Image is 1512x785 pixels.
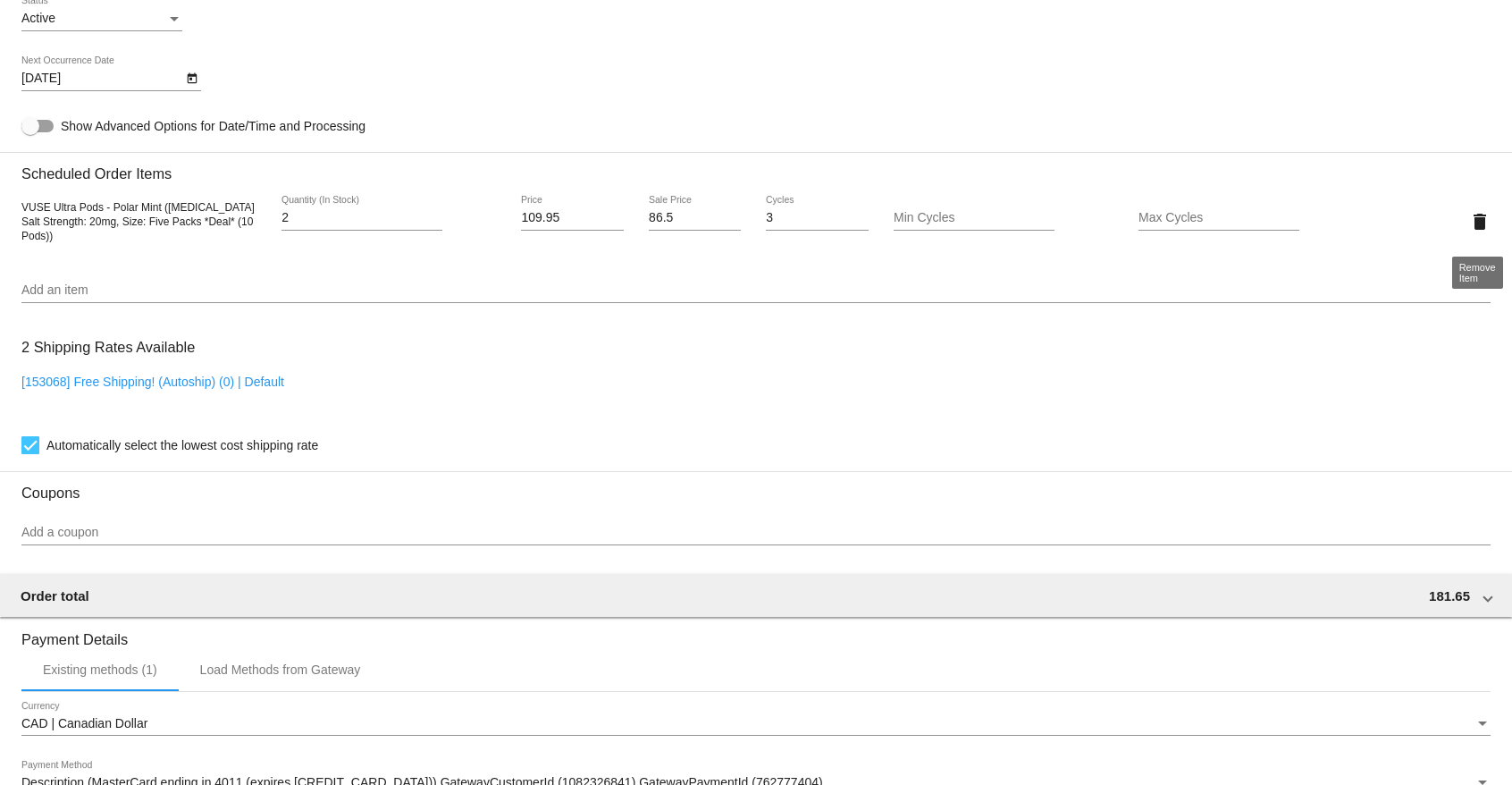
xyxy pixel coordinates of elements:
h3: 2 Shipping Rates Available [21,328,195,367]
input: Min Cycles [894,211,1054,225]
span: Automatically select the lowest cost shipping rate [46,435,318,456]
button: Open calendar [182,68,201,87]
h3: Coupons [21,471,1491,502]
a: [153068] Free Shipping! (Autoship) (0) | Default [21,375,284,389]
mat-select: Currency [21,717,1491,731]
h3: Payment Details [21,618,1491,648]
span: Show Advanced Options for Date/Time and Processing [61,117,365,135]
input: Add a coupon [21,526,1491,540]
input: Cycles [766,211,868,225]
mat-icon: delete [1469,211,1491,232]
input: Price [521,211,623,225]
span: Order total [21,588,89,604]
input: Next Occurrence Date [21,72,182,86]
div: Load Methods from Gateway [200,663,361,677]
span: CAD | Canadian Dollar [21,716,147,730]
span: VUSE Ultra Pods - Polar Mint ([MEDICAL_DATA] Salt Strength: 20mg, Size: Five Packs *Deal* (10 Pods)) [21,201,255,242]
span: 181.65 [1429,588,1470,604]
h3: Scheduled Order Items [21,152,1491,182]
input: Max Cycles [1138,211,1299,225]
input: Sale Price [649,211,741,225]
input: Quantity (In Stock) [281,211,442,225]
span: Active [21,11,55,25]
mat-select: Status [21,12,182,26]
div: Existing methods (1) [43,663,157,677]
input: Add an item [21,283,1491,298]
